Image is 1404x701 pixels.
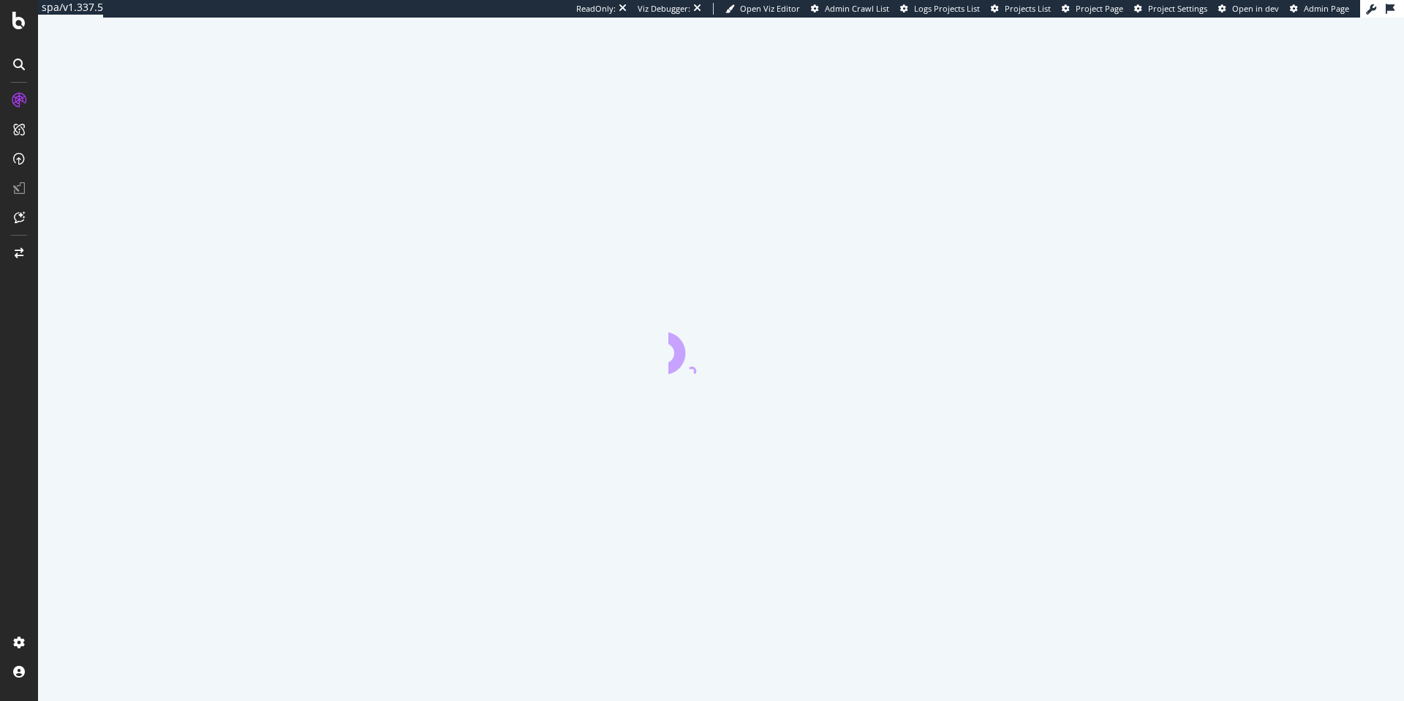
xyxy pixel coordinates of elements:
a: Admin Page [1290,3,1349,15]
div: Viz Debugger: [638,3,690,15]
a: Open Viz Editor [725,3,800,15]
span: Open Viz Editor [740,3,800,14]
a: Project Page [1062,3,1123,15]
a: Project Settings [1134,3,1207,15]
a: Logs Projects List [900,3,980,15]
a: Open in dev [1218,3,1279,15]
span: Projects List [1005,3,1051,14]
span: Project Page [1076,3,1123,14]
div: ReadOnly: [576,3,616,15]
span: Admin Crawl List [825,3,889,14]
span: Open in dev [1232,3,1279,14]
span: Admin Page [1304,3,1349,14]
span: Logs Projects List [914,3,980,14]
span: Project Settings [1148,3,1207,14]
a: Admin Crawl List [811,3,889,15]
div: animation [668,321,774,374]
a: Projects List [991,3,1051,15]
